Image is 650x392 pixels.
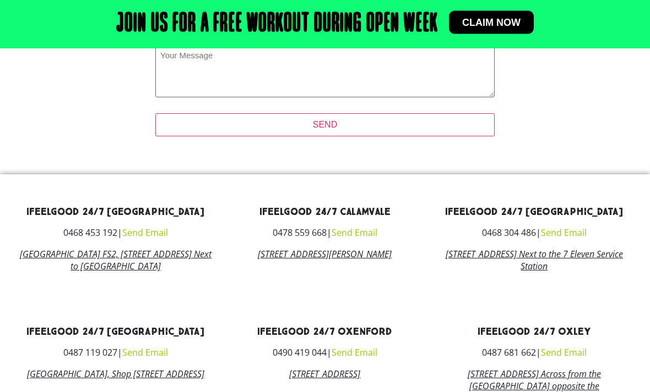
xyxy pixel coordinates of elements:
[19,349,212,357] h3: |
[19,229,212,238] h3: |
[449,11,534,34] a: Claim now
[122,227,168,239] a: Send Email
[462,18,521,27] span: Claim now
[541,347,587,359] a: Send Email
[332,227,377,239] a: Send Email
[259,206,391,219] a: ifeelgood 24/7 Calamvale
[116,11,438,37] h2: Join us for a free workout during open week
[258,249,392,261] a: [STREET_ADDRESS][PERSON_NAME]
[26,206,204,219] a: ifeelgood 24/7 [GEOGRAPHIC_DATA]
[273,347,327,359] a: 0490 419 044
[332,347,377,359] a: Send Email
[20,249,212,273] a: [GEOGRAPHIC_DATA] FS2, [STREET_ADDRESS] Next to [GEOGRAPHIC_DATA]
[229,349,421,357] h3: |
[26,326,204,339] a: ifeelgood 24/7 [GEOGRAPHIC_DATA]
[257,326,392,339] a: ifeelgood 24/7 Oxenford
[289,368,360,380] a: [STREET_ADDRESS]
[273,227,327,239] a: 0478 559 668
[27,368,204,380] a: [GEOGRAPHIC_DATA], Shop [STREET_ADDRESS]
[446,249,623,273] a: [STREET_ADDRESS] Next to the 7 Eleven Service Station
[438,229,631,238] h3: |
[482,347,536,359] a: 0487 681 662
[478,326,591,339] a: ifeelgood 24/7 Oxley
[445,206,623,219] a: ifeelgood 24/7 [GEOGRAPHIC_DATA]
[122,347,168,359] a: Send Email
[63,347,117,359] a: 0487 119 027
[541,227,587,239] a: Send Email
[63,227,117,239] a: 0468 453 192
[438,349,631,357] h3: |
[482,227,536,239] a: 0468 304 486
[155,114,495,137] input: SEND
[229,229,421,238] h3: |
